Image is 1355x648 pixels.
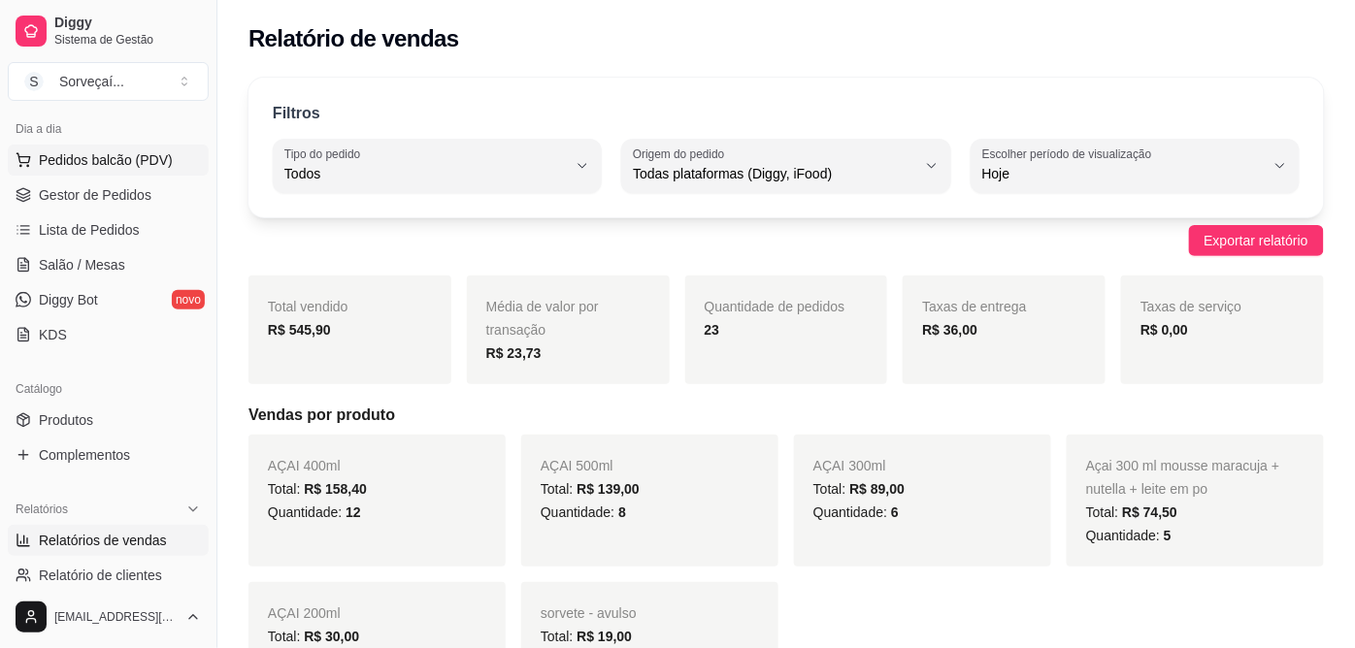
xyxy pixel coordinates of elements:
[705,322,720,338] strong: 23
[248,404,1324,427] h5: Vendas por produto
[8,179,209,211] a: Gestor de Pedidos
[577,481,640,497] span: R$ 139,00
[54,609,178,625] span: [EMAIL_ADDRESS][DOMAIN_NAME]
[1164,528,1172,543] span: 5
[268,629,359,644] span: Total:
[273,139,602,193] button: Tipo do pedidoTodos
[268,322,331,338] strong: R$ 545,90
[39,185,151,205] span: Gestor de Pedidos
[268,299,348,314] span: Total vendido
[813,504,899,520] span: Quantidade:
[39,290,98,309] span: Diggy Bot
[849,481,905,497] span: R$ 89,00
[813,458,886,473] span: AÇAI 300ml
[1086,458,1280,497] span: Açai 300 ml mousse maracuja + nutella + leite em po
[621,139,950,193] button: Origem do pedidoTodas plataformas (Diggy, iFood)
[8,439,209,470] a: Complementos
[982,146,1158,162] label: Escolher período de visualização
[268,605,341,621] span: AÇAI 200ml
[39,220,140,240] span: Lista de Pedidos
[8,560,209,591] a: Relatório de clientes
[633,164,915,183] span: Todas plataformas (Diggy, iFood)
[541,481,640,497] span: Total:
[971,139,1300,193] button: Escolher período de visualizaçãoHoje
[346,504,361,520] span: 12
[8,145,209,176] button: Pedidos balcão (PDV)
[54,32,201,48] span: Sistema de Gestão
[39,255,125,275] span: Salão / Mesas
[541,605,637,621] span: sorvete - avulso
[268,504,361,520] span: Quantidade:
[39,410,93,430] span: Produtos
[8,284,209,315] a: Diggy Botnovo
[8,249,209,280] a: Salão / Mesas
[705,299,845,314] span: Quantidade de pedidos
[284,146,367,162] label: Tipo do pedido
[1086,504,1177,520] span: Total:
[618,504,626,520] span: 8
[1122,504,1177,520] span: R$ 74,50
[8,62,209,101] button: Select a team
[922,322,977,338] strong: R$ 36,00
[39,445,130,465] span: Complementos
[39,150,173,170] span: Pedidos balcão (PDV)
[24,72,44,91] span: S
[577,629,632,644] span: R$ 19,00
[982,164,1265,183] span: Hoje
[8,214,209,245] a: Lista de Pedidos
[1086,528,1172,543] span: Quantidade:
[813,481,905,497] span: Total:
[268,481,367,497] span: Total:
[8,594,209,640] button: [EMAIL_ADDRESS][DOMAIN_NAME]
[8,319,209,350] a: KDS
[486,299,599,338] span: Média de valor por transação
[8,405,209,436] a: Produtos
[273,102,320,125] p: Filtros
[922,299,1026,314] span: Taxas de entrega
[248,23,459,54] h2: Relatório de vendas
[304,481,367,497] span: R$ 158,40
[59,72,124,91] div: Sorveçaí ...
[39,531,167,550] span: Relatórios de vendas
[1205,230,1308,251] span: Exportar relatório
[304,629,359,644] span: R$ 30,00
[8,113,209,145] div: Dia a dia
[8,8,209,54] a: DiggySistema de Gestão
[541,629,632,644] span: Total:
[8,373,209,405] div: Catálogo
[891,504,899,520] span: 6
[1140,322,1188,338] strong: R$ 0,00
[268,458,341,473] span: AÇAI 400ml
[541,504,626,520] span: Quantidade:
[39,566,162,585] span: Relatório de clientes
[54,15,201,32] span: Diggy
[541,458,613,473] span: AÇAI 500ml
[16,502,68,517] span: Relatórios
[633,146,731,162] label: Origem do pedido
[284,164,567,183] span: Todos
[486,345,542,361] strong: R$ 23,73
[8,525,209,556] a: Relatórios de vendas
[1140,299,1241,314] span: Taxas de serviço
[1189,225,1324,256] button: Exportar relatório
[39,325,67,344] span: KDS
